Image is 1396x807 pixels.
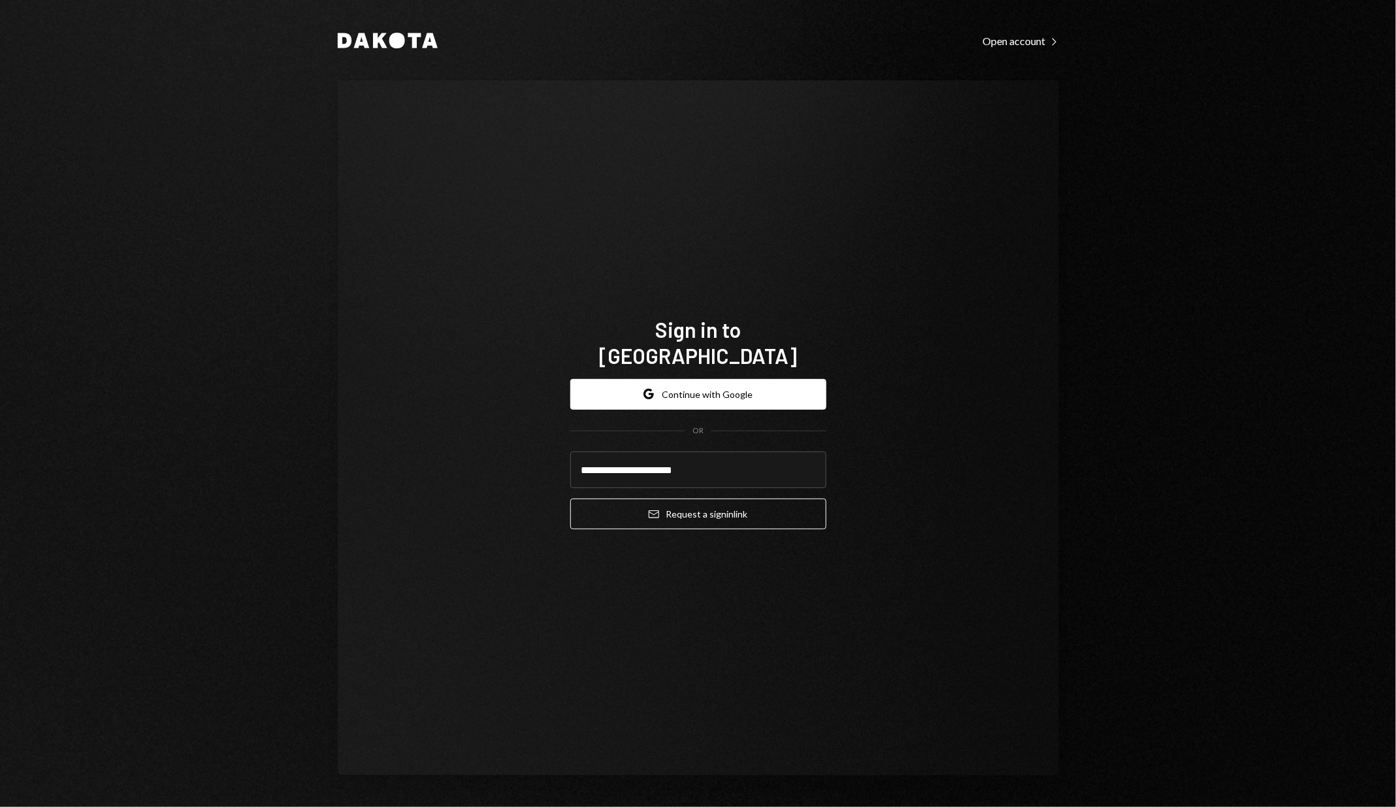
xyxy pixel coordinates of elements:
div: OR [692,425,704,436]
button: Request a signinlink [570,499,826,529]
a: Open account [983,33,1059,48]
button: Continue with Google [570,379,826,410]
h1: Sign in to [GEOGRAPHIC_DATA] [570,316,826,369]
div: Open account [983,35,1059,48]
